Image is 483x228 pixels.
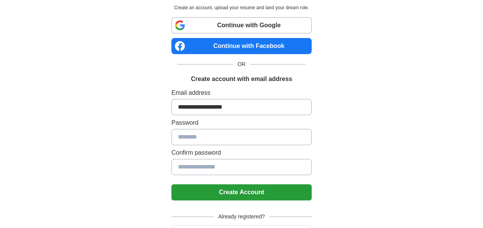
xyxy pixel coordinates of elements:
[214,213,269,221] span: Already registered?
[171,184,312,200] button: Create Account
[191,74,292,84] h1: Create account with email address
[173,4,310,11] p: Create an account, upload your resume and land your dream role.
[171,148,312,157] label: Confirm password
[171,17,312,33] a: Continue with Google
[171,38,312,54] a: Continue with Facebook
[233,60,250,68] span: OR
[171,118,312,127] label: Password
[171,88,312,97] label: Email address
